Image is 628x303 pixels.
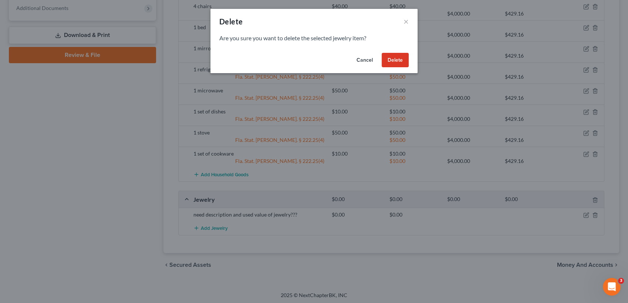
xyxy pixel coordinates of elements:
[351,53,379,68] button: Cancel
[404,17,409,26] button: ×
[603,278,621,296] iframe: Intercom live chat
[219,16,243,27] div: Delete
[219,34,409,42] p: Are you sure you want to delete the selected jewelry item?
[382,53,409,68] button: Delete
[618,278,624,284] span: 3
